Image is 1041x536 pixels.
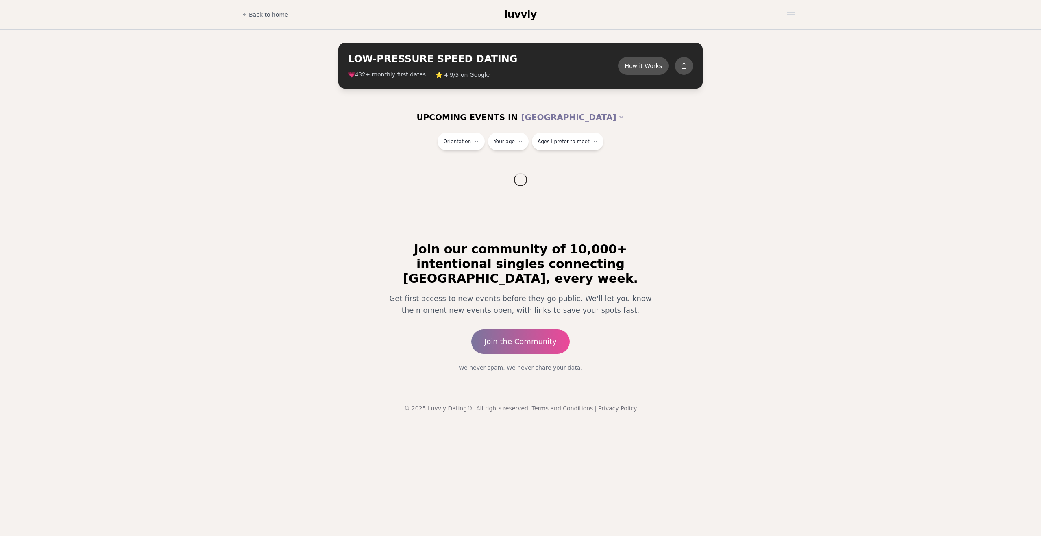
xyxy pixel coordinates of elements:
[348,70,426,79] span: 💗 + monthly first dates
[348,52,618,65] h2: LOW-PRESSURE SPEED DATING
[7,404,1034,412] p: © 2025 Luvvly Dating®. All rights reserved.
[538,138,590,145] span: Ages I prefer to meet
[504,8,537,21] a: luvvly
[595,405,597,412] span: |
[532,405,593,412] a: Terms and Conditions
[443,138,471,145] span: Orientation
[377,364,664,372] p: We never spam. We never share your data.
[355,72,365,78] span: 432
[504,9,537,20] span: luvvly
[436,71,490,79] span: ⭐ 4.9/5 on Google
[488,133,529,150] button: Your age
[416,111,518,123] span: UPCOMING EVENTS IN
[249,11,288,19] span: Back to home
[384,292,657,316] p: Get first access to new events before they go public. We'll let you know the moment new events op...
[438,133,485,150] button: Orientation
[618,57,669,75] button: How it Works
[532,133,603,150] button: Ages I prefer to meet
[494,138,515,145] span: Your age
[521,108,624,126] button: [GEOGRAPHIC_DATA]
[784,9,799,21] button: Open menu
[598,405,637,412] a: Privacy Policy
[471,329,570,354] a: Join the Community
[377,242,664,286] h2: Join our community of 10,000+ intentional singles connecting [GEOGRAPHIC_DATA], every week.
[242,7,288,23] a: Back to home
